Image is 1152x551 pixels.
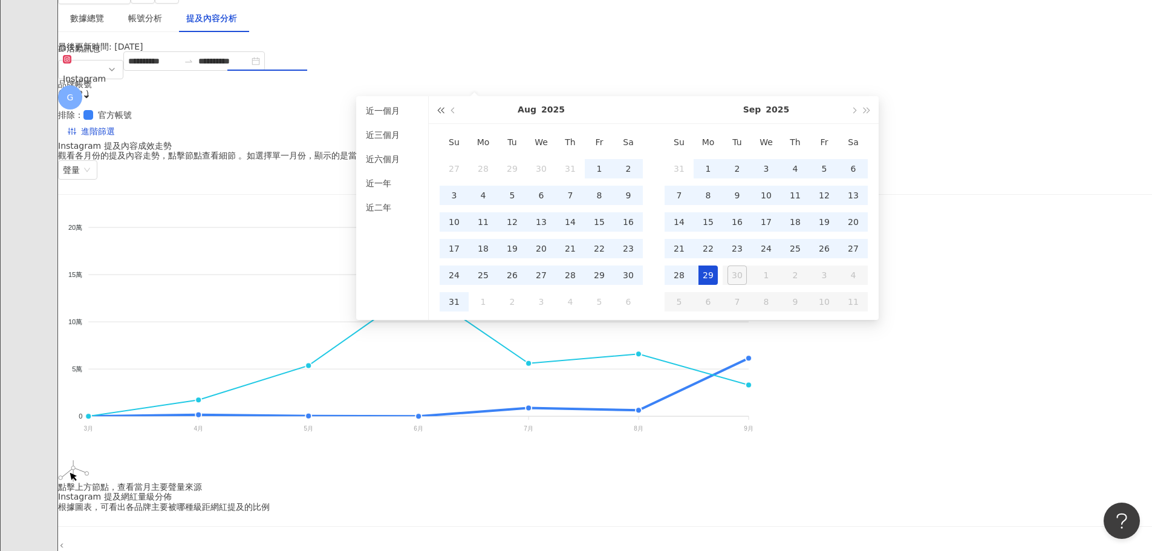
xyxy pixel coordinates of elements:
[757,239,776,258] div: 24
[614,289,643,315] td: 2025-09-06
[844,239,863,258] div: 27
[469,262,498,289] td: 2025-08-25
[541,96,565,123] button: 2025
[786,239,805,258] div: 25
[58,482,1152,492] div: 點擊上方節點，查看當月主要聲量來源
[469,129,498,155] th: Mo
[503,186,522,205] div: 5
[58,141,1152,151] div: Instagram 提及內容成效走勢
[727,239,747,258] div: 23
[524,426,533,432] tspan: 7月
[665,262,694,289] td: 2025-09-28
[723,209,752,235] td: 2025-09-16
[81,122,115,142] span: 進階篩選
[744,426,753,432] tspan: 9月
[781,155,810,182] td: 2025-09-04
[839,182,868,209] td: 2025-09-13
[503,292,522,311] div: 2
[694,182,723,209] td: 2025-09-08
[781,182,810,209] td: 2025-09-11
[527,129,556,155] th: We
[810,155,839,182] td: 2025-09-05
[58,502,1152,512] div: 根據圖表，可看出各品牌主要被哪種級距網紅提及的比例
[194,426,203,432] tspan: 4月
[752,129,781,155] th: We
[781,129,810,155] th: Th
[184,56,194,66] span: to
[561,292,580,311] div: 4
[619,292,638,311] div: 6
[752,182,781,209] td: 2025-09-10
[361,149,423,169] li: 近六個月
[556,262,585,289] td: 2025-08-28
[839,129,868,155] th: Sa
[614,235,643,262] td: 2025-08-23
[473,186,493,205] div: 4
[503,239,522,258] div: 19
[469,235,498,262] td: 2025-08-18
[614,155,643,182] td: 2025-08-02
[361,125,423,145] li: 近三個月
[698,212,718,232] div: 15
[561,212,580,232] div: 14
[556,289,585,315] td: 2025-09-04
[614,262,643,289] td: 2025-08-30
[532,186,551,205] div: 6
[440,262,469,289] td: 2025-08-24
[527,209,556,235] td: 2025-08-13
[561,159,580,178] div: 31
[58,42,1152,51] div: 最後更新時間: [DATE]
[473,159,493,178] div: 28
[590,292,609,311] div: 5
[304,426,313,432] tspan: 5月
[694,129,723,155] th: Mo
[556,209,585,235] td: 2025-08-14
[58,79,1152,99] div: 品牌帳號 ( 2 / 2 )
[67,91,74,104] span: G
[786,212,805,232] div: 18
[619,266,638,285] div: 30
[444,212,464,232] div: 10
[766,96,789,123] button: 2025
[585,289,614,315] td: 2025-09-05
[527,289,556,315] td: 2025-09-03
[634,426,643,432] tspan: 8月
[614,129,643,155] th: Sa
[561,239,580,258] div: 21
[723,129,752,155] th: Tu
[498,129,527,155] th: Tu
[561,186,580,205] div: 7
[839,235,868,262] td: 2025-09-27
[532,212,551,232] div: 13
[556,129,585,155] th: Th
[414,426,423,432] tspan: 6月
[694,155,723,182] td: 2025-09-01
[561,266,580,285] div: 28
[752,209,781,235] td: 2025-09-17
[68,318,82,325] tspan: 10萬
[590,239,609,258] div: 22
[669,239,689,258] div: 21
[694,262,723,289] td: 2025-09-29
[93,108,137,122] span: 官方帳號
[698,266,718,285] div: 29
[532,266,551,285] div: 27
[723,182,752,209] td: 2025-09-09
[503,159,522,178] div: 29
[79,412,82,420] tspan: 0
[128,11,162,25] div: 帳號分析
[186,11,237,25] div: 提及內容分析
[58,151,1152,160] div: 觀看各月份的提及內容走勢，點擊節點查看細節 。如選擇單一月份，顯示的是當月至今的數據。(聲量 = 按讚數 + 分享數 + 留言數 + 觀看數)
[498,182,527,209] td: 2025-08-05
[810,182,839,209] td: 2025-09-12
[556,235,585,262] td: 2025-08-21
[757,159,776,178] div: 3
[67,44,100,53] span: 活動訊息
[83,426,93,432] tspan: 3月
[665,235,694,262] td: 2025-09-21
[63,70,106,88] div: Instagram
[585,209,614,235] td: 2025-08-15
[498,155,527,182] td: 2025-07-29
[844,186,863,205] div: 13
[498,289,527,315] td: 2025-09-02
